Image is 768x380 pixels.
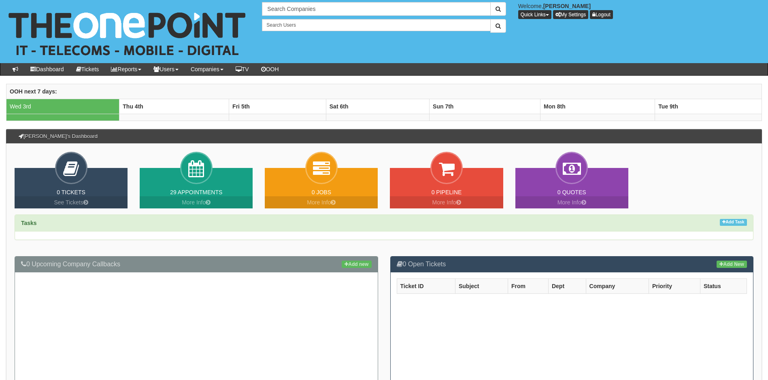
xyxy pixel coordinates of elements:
th: OOH next 7 days: [6,84,762,99]
a: My Settings [553,10,589,19]
a: Add New [717,261,747,268]
th: Priority [649,278,700,293]
a: More Info [390,196,503,208]
a: 0 Tickets [57,189,85,195]
a: TV [230,63,255,75]
div: Welcome, [512,2,768,19]
a: 29 Appointments [170,189,222,195]
a: Logout [590,10,613,19]
a: More Info [515,196,628,208]
input: Search Companies [262,2,490,16]
th: Thu 4th [119,99,229,114]
input: Search Users [262,19,490,31]
th: From [508,278,548,293]
th: Status [700,278,747,293]
a: Tickets [70,63,105,75]
th: Subject [455,278,508,293]
h3: 0 Upcoming Company Callbacks [21,261,372,268]
h3: 0 Open Tickets [397,261,747,268]
th: Dept [548,278,586,293]
strong: Tasks [21,220,37,226]
th: Mon 8th [540,99,655,114]
a: More Info [265,196,378,208]
th: Company [586,278,649,293]
th: Sat 6th [326,99,429,114]
a: More Info [140,196,253,208]
a: Users [147,63,185,75]
a: Reports [105,63,147,75]
h3: [PERSON_NAME]'s Dashboard [15,129,102,143]
td: Wed 3rd [6,99,119,114]
a: Dashboard [24,63,70,75]
a: Companies [185,63,230,75]
a: See Tickets [15,196,128,208]
th: Tue 9th [655,99,762,114]
a: OOH [255,63,285,75]
b: [PERSON_NAME] [543,3,591,9]
button: Quick Links [518,10,551,19]
th: Sun 7th [430,99,540,114]
a: 0 Jobs [312,189,331,195]
th: Ticket ID [397,278,455,293]
th: Fri 5th [229,99,326,114]
a: Add new [342,261,371,268]
a: 0 Pipeline [432,189,462,195]
a: Add Task [720,219,747,226]
a: 0 Quotes [557,189,586,195]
